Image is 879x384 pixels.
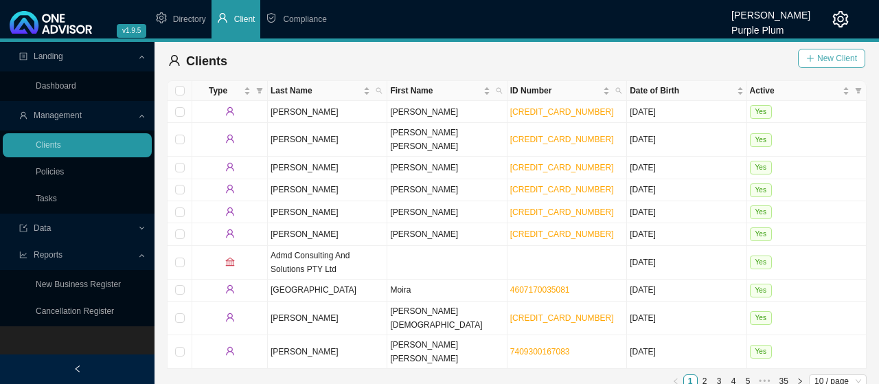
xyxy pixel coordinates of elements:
[268,101,387,123] td: [PERSON_NAME]
[19,52,27,60] span: profile
[627,280,746,302] td: [DATE]
[195,84,241,98] span: Type
[268,81,387,101] th: Last Name
[627,335,746,369] td: [DATE]
[225,346,235,356] span: user
[832,11,849,27] span: setting
[507,81,627,101] th: ID Number
[268,179,387,201] td: [PERSON_NAME]
[387,302,507,335] td: [PERSON_NAME][DEMOGRAPHIC_DATA]
[268,123,387,157] td: [PERSON_NAME]
[36,140,61,150] a: Clients
[750,161,772,174] span: Yes
[627,123,746,157] td: [DATE]
[283,14,326,24] span: Compliance
[376,87,383,94] span: search
[387,81,507,101] th: First Name
[496,87,503,94] span: search
[19,111,27,120] span: user
[387,223,507,245] td: [PERSON_NAME]
[36,280,121,289] a: New Business Register
[268,335,387,369] td: [PERSON_NAME]
[36,81,76,91] a: Dashboard
[630,84,733,98] span: Date of Birth
[225,134,235,144] span: user
[806,54,814,63] span: plus
[36,167,64,177] a: Policies
[34,111,82,120] span: Management
[390,84,480,98] span: First Name
[731,3,810,19] div: [PERSON_NAME]
[627,157,746,179] td: [DATE]
[387,101,507,123] td: [PERSON_NAME]
[34,250,62,260] span: Reports
[510,207,614,217] a: [CREDIT_CARD_NUMBER]
[271,84,361,98] span: Last Name
[750,133,772,147] span: Yes
[156,12,167,23] span: setting
[510,84,600,98] span: ID Number
[510,229,614,239] a: [CREDIT_CARD_NUMBER]
[747,81,867,101] th: Active
[192,81,268,101] th: Type
[627,101,746,123] td: [DATE]
[168,54,181,67] span: user
[73,365,82,373] span: left
[268,223,387,245] td: [PERSON_NAME]
[852,81,865,100] span: filter
[627,302,746,335] td: [DATE]
[750,311,772,325] span: Yes
[510,135,614,144] a: [CREDIT_CARD_NUMBER]
[225,257,235,267] span: bank
[268,246,387,280] td: Admd Consulting And Solutions PTY Ltd
[36,306,114,316] a: Cancellation Register
[510,347,570,357] a: 7409300167083
[731,19,810,34] div: Purple Plum
[10,11,92,34] img: 2df55531c6924b55f21c4cf5d4484680-logo-light.svg
[387,280,507,302] td: Moira
[855,87,862,94] span: filter
[373,81,385,100] span: search
[750,227,772,241] span: Yes
[225,106,235,116] span: user
[225,229,235,238] span: user
[387,179,507,201] td: [PERSON_NAME]
[387,123,507,157] td: [PERSON_NAME] [PERSON_NAME]
[268,280,387,302] td: [GEOGRAPHIC_DATA]
[510,285,570,295] a: 4607170035081
[217,12,228,23] span: user
[268,157,387,179] td: [PERSON_NAME]
[19,251,27,259] span: line-chart
[173,14,206,24] span: Directory
[750,284,772,297] span: Yes
[627,201,746,223] td: [DATE]
[253,81,266,100] span: filter
[750,84,840,98] span: Active
[750,345,772,359] span: Yes
[256,87,263,94] span: filter
[750,105,772,119] span: Yes
[627,179,746,201] td: [DATE]
[510,313,614,323] a: [CREDIT_CARD_NUMBER]
[510,107,614,117] a: [CREDIT_CARD_NUMBER]
[225,284,235,294] span: user
[34,223,51,233] span: Data
[387,157,507,179] td: [PERSON_NAME]
[493,81,505,100] span: search
[510,185,614,194] a: [CREDIT_CARD_NUMBER]
[234,14,255,24] span: Client
[510,163,614,172] a: [CREDIT_CARD_NUMBER]
[268,201,387,223] td: [PERSON_NAME]
[268,302,387,335] td: [PERSON_NAME]
[627,246,746,280] td: [DATE]
[225,162,235,172] span: user
[186,54,227,68] span: Clients
[387,201,507,223] td: [PERSON_NAME]
[627,223,746,245] td: [DATE]
[19,224,27,232] span: import
[750,183,772,197] span: Yes
[750,256,772,269] span: Yes
[225,184,235,194] span: user
[266,12,277,23] span: safety
[750,205,772,219] span: Yes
